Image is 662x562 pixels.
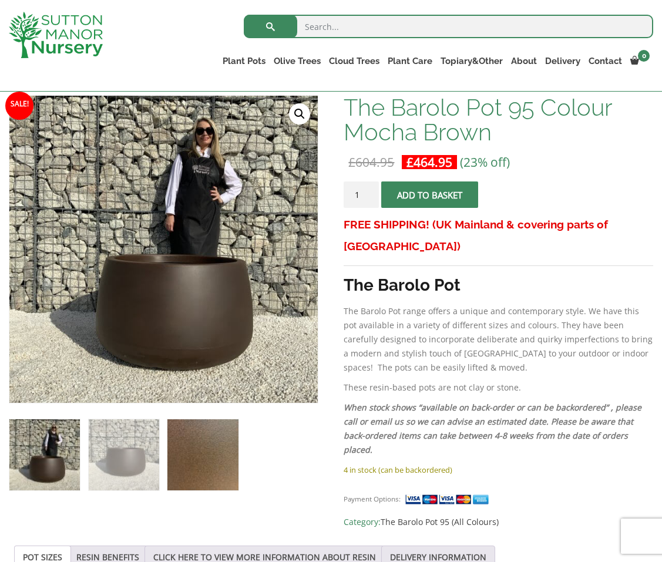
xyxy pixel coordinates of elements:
[348,154,355,170] span: £
[244,15,653,38] input: Search...
[325,53,384,69] a: Cloud Trees
[344,463,653,477] p: 4 in stock (can be backordered)
[381,181,478,208] button: Add to basket
[406,154,414,170] span: £
[381,516,499,527] a: The Barolo Pot 95 (All Colours)
[584,53,626,69] a: Contact
[344,402,641,455] em: When stock shows “available on back-order or can be backordered” , please call or email us so we ...
[384,53,436,69] a: Plant Care
[460,154,510,170] span: (23% off)
[270,53,325,69] a: Olive Trees
[638,50,650,62] span: 0
[344,181,379,208] input: Product quantity
[344,381,653,395] p: These resin-based pots are not clay or stone.
[9,419,80,490] img: The Barolo Pot 95 Colour Mocha Brown
[5,92,33,120] span: Sale!
[344,515,653,529] span: Category:
[344,304,653,375] p: The Barolo Pot range offers a unique and contemporary style. We have this pot available in a vari...
[344,275,461,295] strong: The Barolo Pot
[344,95,653,144] h1: The Barolo Pot 95 Colour Mocha Brown
[9,12,103,58] img: logo
[344,214,653,257] h3: FREE SHIPPING! (UK Mainland & covering parts of [GEOGRAPHIC_DATA])
[167,419,238,490] img: The Barolo Pot 95 Colour Mocha Brown - Image 3
[507,53,541,69] a: About
[89,419,159,490] img: The Barolo Pot 95 Colour Mocha Brown - Image 2
[406,154,452,170] bdi: 464.95
[405,493,493,506] img: payment supported
[348,154,394,170] bdi: 604.95
[219,53,270,69] a: Plant Pots
[344,494,401,503] small: Payment Options:
[541,53,584,69] a: Delivery
[626,53,653,69] a: 0
[289,103,310,124] a: View full-screen image gallery
[436,53,507,69] a: Topiary&Other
